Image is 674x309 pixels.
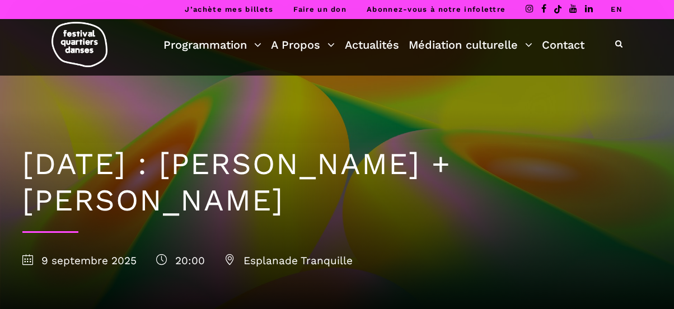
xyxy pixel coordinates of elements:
[367,5,505,13] a: Abonnez-vous à notre infolettre
[542,35,584,54] a: Contact
[22,254,137,267] span: 9 septembre 2025
[345,35,399,54] a: Actualités
[185,5,273,13] a: J’achète mes billets
[271,35,335,54] a: A Propos
[293,5,347,13] a: Faire un don
[611,5,622,13] a: EN
[409,35,532,54] a: Médiation culturelle
[52,22,107,67] img: logo-fqd-med
[163,35,261,54] a: Programmation
[156,254,205,267] span: 20:00
[22,146,652,219] h1: [DATE] : [PERSON_NAME] + [PERSON_NAME]
[224,254,353,267] span: Esplanade Tranquille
